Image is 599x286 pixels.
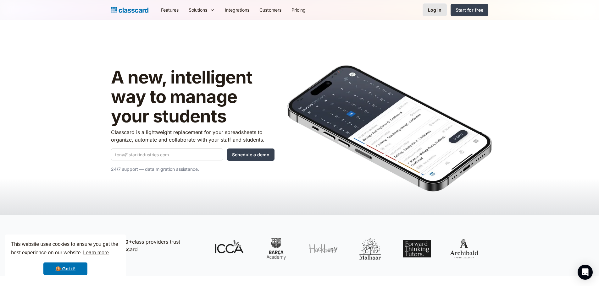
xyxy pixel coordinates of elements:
div: cookieconsent [5,235,126,281]
p: Classcard is a lightweight replacement for your spreadsheets to organize, automate and collaborat... [111,128,275,143]
span: This website uses cookies to ensure you get the best experience on our website. [11,240,120,257]
h1: A new, intelligent way to manage your students [111,68,275,126]
p: class providers trust Classcard [114,238,202,253]
div: Solutions [184,3,220,17]
input: tony@starkindustries.com [111,148,223,160]
a: Logo [111,6,148,14]
a: Integrations [220,3,254,17]
p: 24/7 support — data migration assistance. [111,165,275,173]
a: dismiss cookie message [43,262,87,275]
div: Solutions [189,7,207,13]
div: Log in [428,7,441,13]
a: Log in [423,3,447,16]
a: Pricing [286,3,311,17]
input: Schedule a demo [227,148,275,161]
div: Open Intercom Messenger [578,265,593,280]
a: learn more about cookies [82,248,110,257]
a: Customers [254,3,286,17]
a: Start for free [451,4,488,16]
div: Start for free [456,7,483,13]
form: Quick Demo Form [111,148,275,161]
a: Features [156,3,184,17]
